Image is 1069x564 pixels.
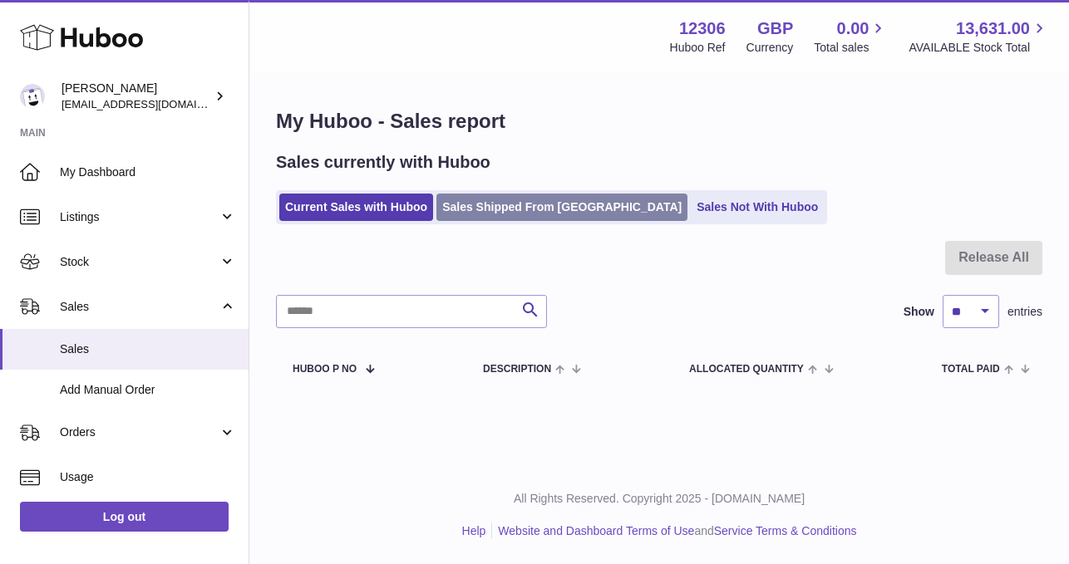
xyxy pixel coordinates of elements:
[498,524,694,537] a: Website and Dashboard Terms of Use
[679,17,726,40] strong: 12306
[60,341,236,357] span: Sales
[1007,304,1042,320] span: entries
[279,194,433,221] a: Current Sales with Huboo
[276,108,1042,135] h1: My Huboo - Sales report
[814,17,888,56] a: 0.00 Total sales
[60,164,236,180] span: My Dashboard
[483,364,551,375] span: Description
[62,97,244,110] span: [EMAIL_ADDRESS][DOMAIN_NAME]
[942,364,1000,375] span: Total paid
[691,194,824,221] a: Sales Not With Huboo
[909,40,1049,56] span: AVAILABLE Stock Total
[436,194,687,221] a: Sales Shipped From [GEOGRAPHIC_DATA]
[293,364,357,375] span: Huboo P no
[814,40,888,56] span: Total sales
[60,469,236,485] span: Usage
[909,17,1049,56] a: 13,631.00 AVAILABLE Stock Total
[62,81,211,112] div: [PERSON_NAME]
[904,304,934,320] label: Show
[746,40,794,56] div: Currency
[757,17,793,40] strong: GBP
[20,84,45,109] img: hello@otect.co
[60,299,219,315] span: Sales
[689,364,804,375] span: ALLOCATED Quantity
[60,254,219,270] span: Stock
[670,40,726,56] div: Huboo Ref
[263,491,1056,507] p: All Rights Reserved. Copyright 2025 - [DOMAIN_NAME]
[714,524,857,537] a: Service Terms & Conditions
[60,424,219,440] span: Orders
[60,209,219,225] span: Listings
[60,382,236,398] span: Add Manual Order
[20,502,229,532] a: Log out
[956,17,1030,40] span: 13,631.00
[492,523,856,539] li: and
[837,17,869,40] span: 0.00
[276,151,490,174] h2: Sales currently with Huboo
[462,524,486,537] a: Help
